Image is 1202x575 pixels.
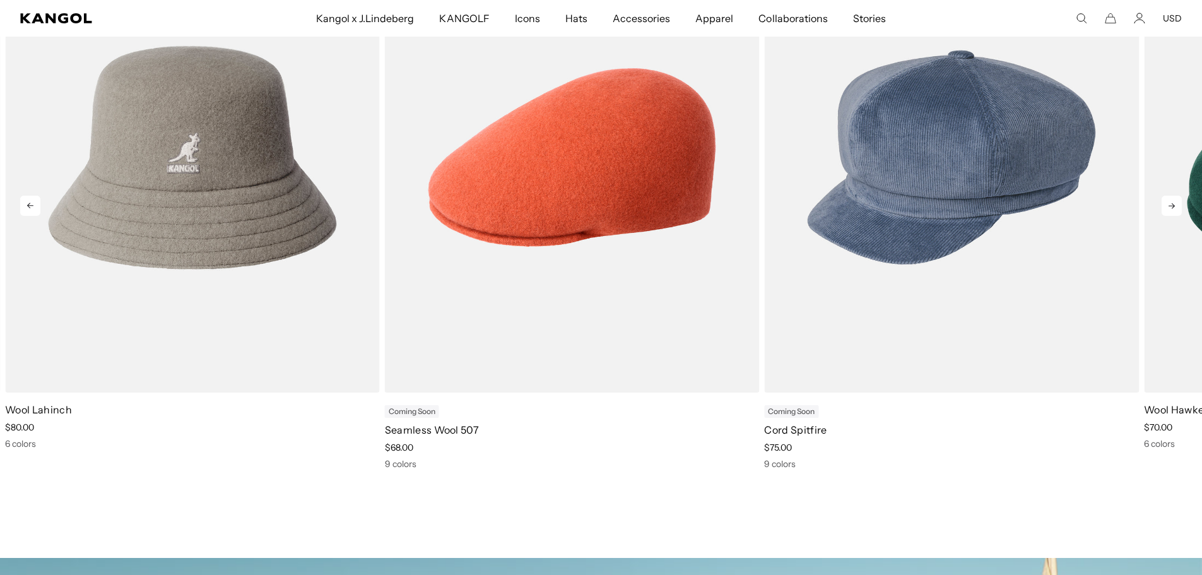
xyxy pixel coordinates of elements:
[20,13,209,23] a: Kangol
[1076,13,1087,24] summary: Search here
[385,442,413,453] span: $68.00
[1144,422,1172,433] span: $70.00
[385,458,760,470] div: 9 colors
[764,405,818,418] div: Coming Soon
[5,422,34,433] span: $80.00
[1105,13,1116,24] button: Cart
[764,442,792,453] span: $75.00
[1134,13,1145,24] a: Account
[5,403,380,417] p: Wool Lahinch
[764,423,1139,437] p: Cord Spitfire
[385,405,439,418] div: Coming Soon
[1163,13,1182,24] button: USD
[385,423,760,437] p: Seamless Wool 507
[764,458,1139,470] div: 9 colors
[5,438,380,449] div: 6 colors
